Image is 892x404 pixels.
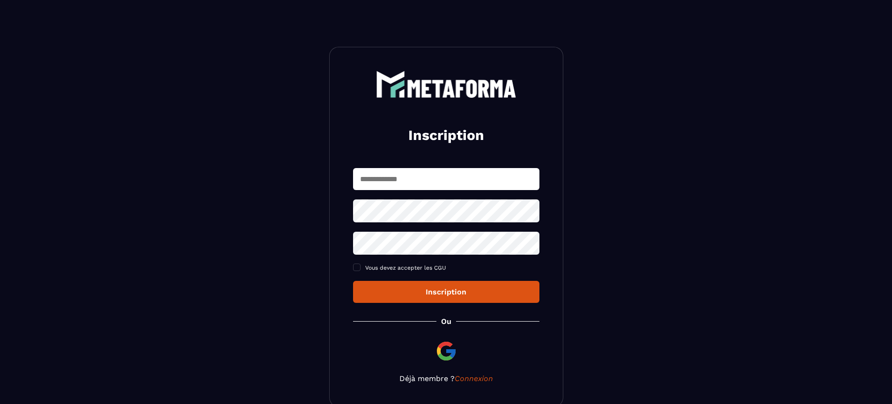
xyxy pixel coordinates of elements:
[353,71,539,98] a: logo
[365,264,446,271] span: Vous devez accepter les CGU
[435,340,457,362] img: google
[441,317,451,326] p: Ou
[353,374,539,383] p: Déjà membre ?
[455,374,493,383] a: Connexion
[361,287,532,296] div: Inscription
[353,281,539,303] button: Inscription
[376,71,516,98] img: logo
[364,126,528,145] h2: Inscription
